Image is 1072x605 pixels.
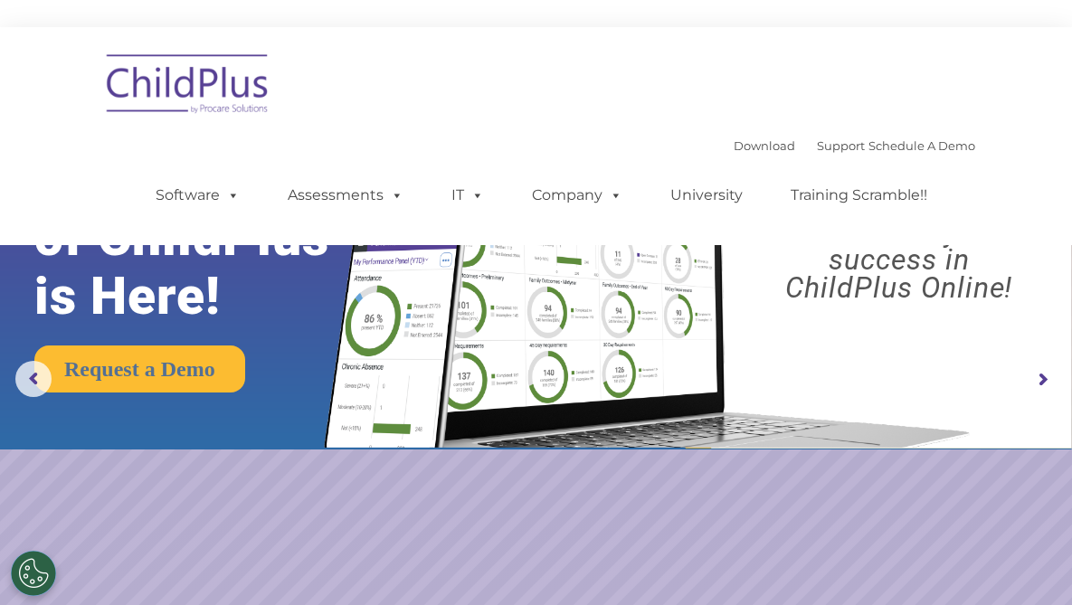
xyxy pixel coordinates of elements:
[239,194,316,207] span: Phone number
[34,345,245,392] a: Request a Demo
[773,177,945,213] a: Training Scramble!!
[817,138,865,153] a: Support
[652,177,761,213] a: University
[239,119,294,133] span: Last name
[138,177,258,213] a: Software
[740,162,1058,302] rs-layer: Boost your productivity and streamline your success in ChildPlus Online!
[11,551,56,596] button: Cookies Settings
[34,149,376,326] rs-layer: The Future of ChildPlus is Here!
[514,177,640,213] a: Company
[734,138,975,153] font: |
[868,138,975,153] a: Schedule A Demo
[734,138,795,153] a: Download
[98,42,279,132] img: ChildPlus by Procare Solutions
[433,177,502,213] a: IT
[270,177,422,213] a: Assessments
